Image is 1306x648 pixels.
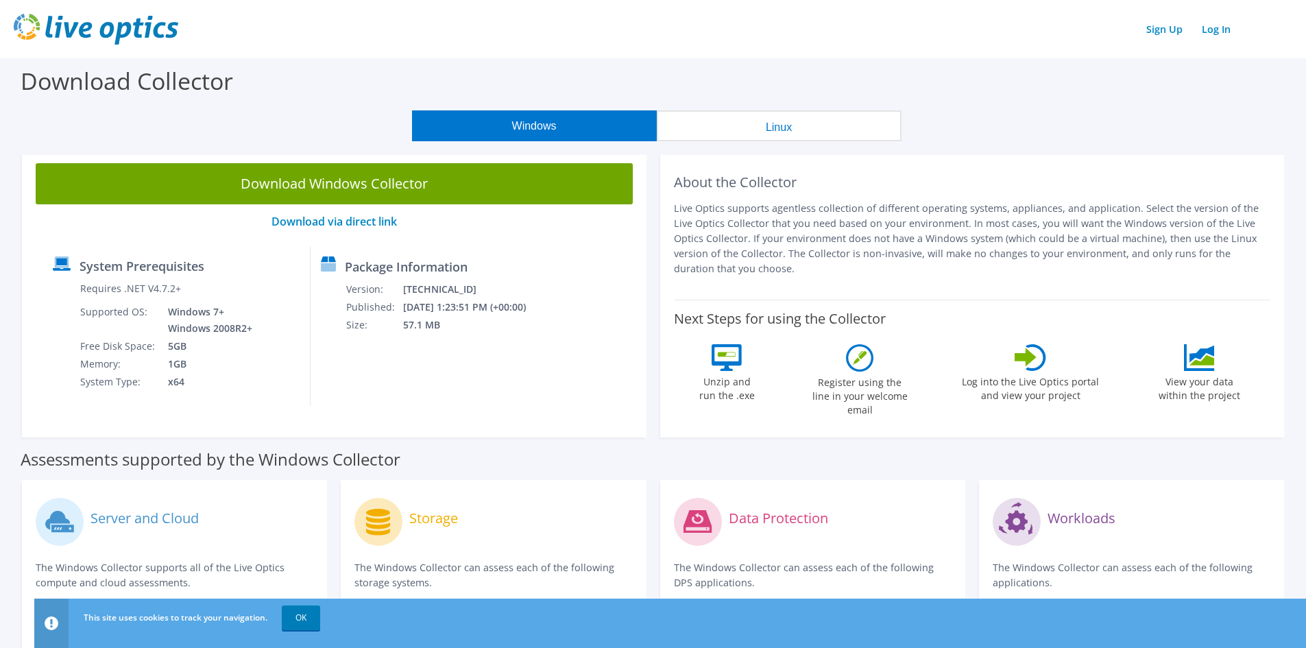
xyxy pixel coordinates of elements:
[961,371,1100,403] label: Log into the Live Optics portal and view your project
[674,201,1271,276] p: Live Optics supports agentless collection of different operating systems, appliances, and applica...
[808,372,911,417] label: Register using the line in your welcome email
[412,110,657,141] button: Windows
[674,174,1271,191] h2: About the Collector
[21,453,400,466] label: Assessments supported by the Windows Collector
[14,14,178,45] img: live_optics_svg.svg
[271,214,397,229] a: Download via direct link
[402,280,544,298] td: [TECHNICAL_ID]
[729,512,828,525] label: Data Protection
[36,560,313,590] p: The Windows Collector supports all of the Live Optics compute and cloud assessments.
[158,373,255,391] td: x64
[993,560,1270,590] p: The Windows Collector can assess each of the following applications.
[80,337,158,355] td: Free Disk Space:
[158,303,255,337] td: Windows 7+ Windows 2008R2+
[674,560,952,590] p: The Windows Collector can assess each of the following DPS applications.
[80,355,158,373] td: Memory:
[158,355,255,373] td: 1GB
[282,605,320,630] a: OK
[402,298,544,316] td: [DATE] 1:23:51 PM (+00:00)
[80,282,181,296] label: Requires .NET V4.7.2+
[346,280,402,298] td: Version:
[80,303,158,337] td: Supported OS:
[36,163,633,204] a: Download Windows Collector
[90,512,199,525] label: Server and Cloud
[695,371,758,403] label: Unzip and run the .exe
[346,316,402,334] td: Size:
[409,512,458,525] label: Storage
[1048,512,1115,525] label: Workloads
[402,316,544,334] td: 57.1 MB
[84,612,267,623] span: This site uses cookies to track your navigation.
[1139,19,1189,39] a: Sign Up
[657,110,902,141] button: Linux
[345,260,468,274] label: Package Information
[80,259,204,273] label: System Prerequisites
[21,65,233,97] label: Download Collector
[158,337,255,355] td: 5GB
[674,311,886,327] label: Next Steps for using the Collector
[346,298,402,316] td: Published:
[354,560,632,590] p: The Windows Collector can assess each of the following storage systems.
[80,373,158,391] td: System Type:
[1150,371,1248,403] label: View your data within the project
[1195,19,1237,39] a: Log In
